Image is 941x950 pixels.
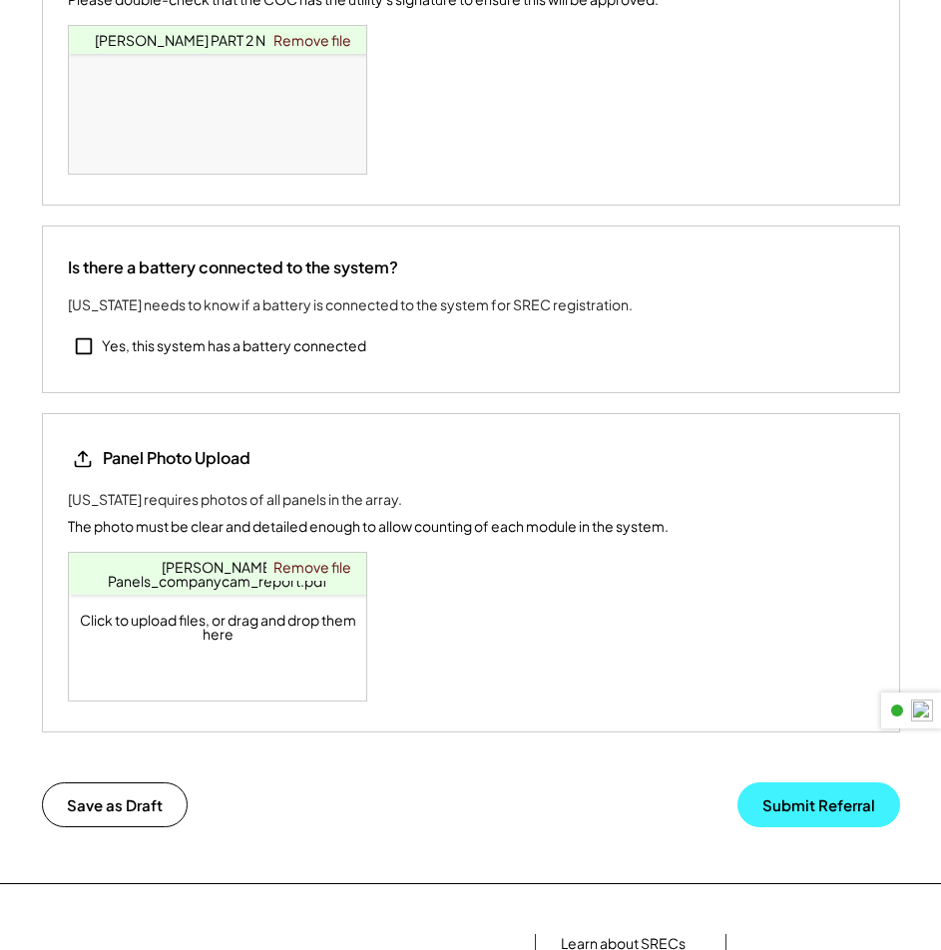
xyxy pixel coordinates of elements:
div: Panel Photo Upload [103,447,250,469]
div: [US_STATE] needs to know if a battery is connected to the system for SREC registration. [68,294,633,315]
div: The photo must be clear and detailed enough to allow counting of each module in the system. [68,516,669,537]
div: Is there a battery connected to the system? [68,256,398,278]
a: [PERSON_NAME] Panels_companycam_report.pdf [108,558,328,590]
div: Yes, this system has a battery connected [102,336,366,356]
a: [PERSON_NAME] PART 2 NEMR FS.pdf [95,31,342,49]
div: Click to upload files, or drag and drop them here [69,553,368,701]
button: Submit Referral [737,782,900,827]
div: [US_STATE] requires photos of all panels in the array. [68,489,402,510]
a: Remove file [266,26,358,54]
a: Remove file [266,553,358,581]
button: Save as Draft [42,782,188,827]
